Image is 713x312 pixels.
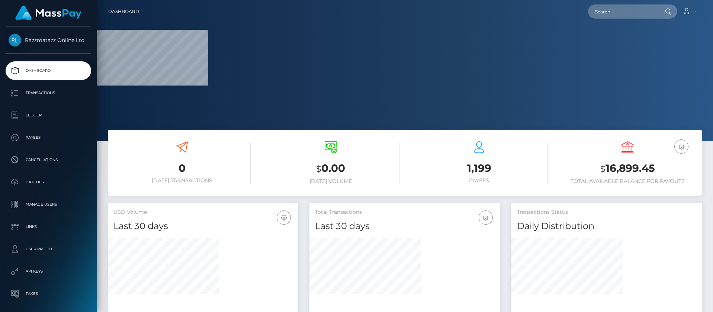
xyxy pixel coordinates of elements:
[6,284,91,303] a: Taxes
[600,164,606,174] small: $
[9,65,88,76] p: Dashboard
[113,220,293,233] h4: Last 30 days
[6,262,91,281] a: API Keys
[517,220,696,233] h4: Daily Distribution
[113,209,293,216] h5: USD Volume
[262,178,399,184] h6: [DATE] Volume
[9,221,88,232] p: Links
[316,164,321,174] small: $
[411,177,548,184] h6: Payees
[9,266,88,277] p: API Keys
[108,4,139,19] a: Dashboard
[9,34,21,46] img: Razzmatazz Online Ltd
[9,110,88,121] p: Ledger
[6,128,91,147] a: Payees
[588,4,658,19] input: Search...
[6,84,91,102] a: Transactions
[9,132,88,143] p: Payees
[315,209,494,216] h5: Total Transactions
[9,87,88,99] p: Transactions
[559,161,696,176] h3: 16,899.45
[6,106,91,125] a: Ledger
[113,177,251,184] h6: [DATE] Transactions
[6,240,91,258] a: User Profile
[9,154,88,165] p: Cancellations
[6,173,91,192] a: Batches
[517,209,696,216] h5: Transactions Status
[9,244,88,255] p: User Profile
[6,37,91,44] span: Razzmatazz Online Ltd
[262,161,399,176] h3: 0.00
[113,161,251,176] h3: 0
[411,161,548,176] h3: 1,199
[6,195,91,214] a: Manage Users
[6,151,91,169] a: Cancellations
[9,199,88,210] p: Manage Users
[9,177,88,188] p: Batches
[559,178,696,184] h6: Total Available Balance for Payouts
[6,61,91,80] a: Dashboard
[315,220,494,233] h4: Last 30 days
[6,218,91,236] a: Links
[9,288,88,299] p: Taxes
[15,6,81,20] img: MassPay Logo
